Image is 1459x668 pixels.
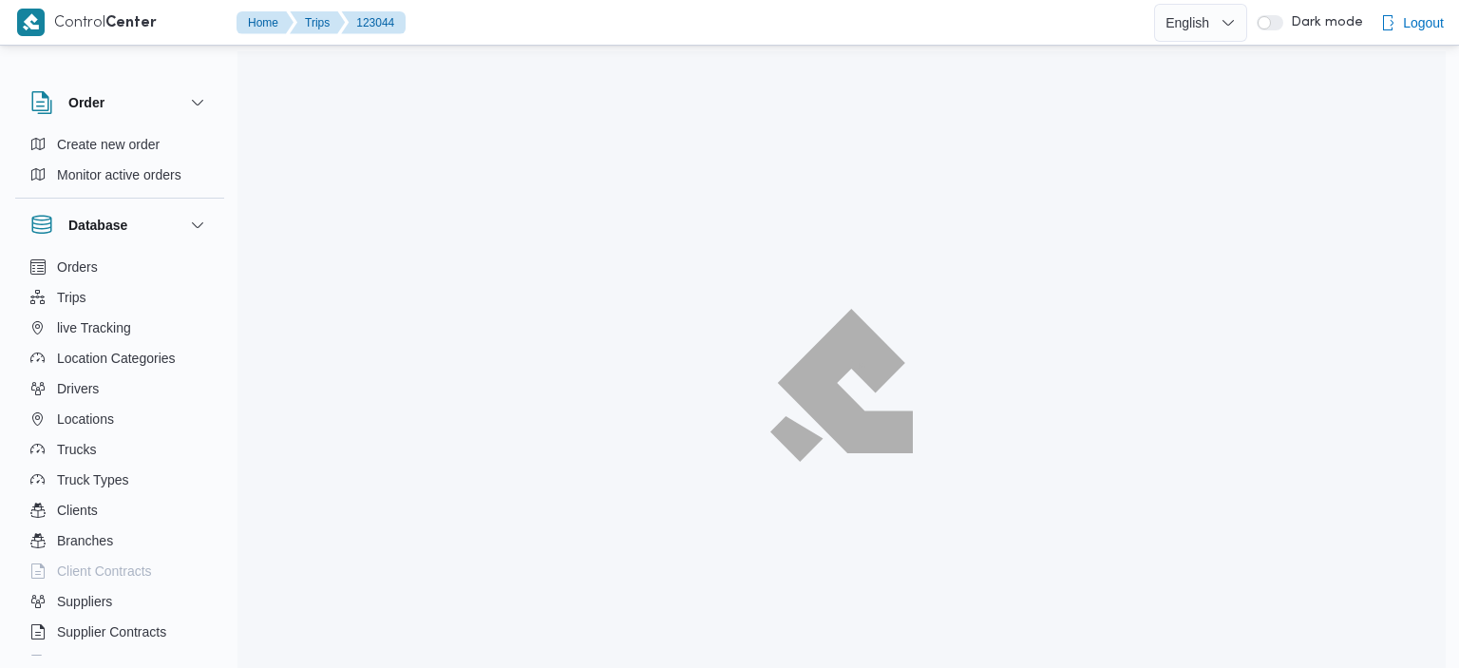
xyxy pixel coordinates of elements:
button: Branches [23,525,217,556]
button: Locations [23,404,217,434]
button: Clients [23,495,217,525]
div: Database [15,252,224,663]
div: Order [15,129,224,198]
button: Database [30,214,209,237]
button: Trips [290,11,345,34]
button: Drivers [23,373,217,404]
span: Trucks [57,438,96,461]
button: Monitor active orders [23,160,217,190]
button: Client Contracts [23,556,217,586]
span: Clients [57,499,98,522]
button: Create new order [23,129,217,160]
button: Suppliers [23,586,217,617]
button: Order [30,91,209,114]
span: Supplier Contracts [57,620,166,643]
span: live Tracking [57,316,131,339]
h3: Order [68,91,104,114]
h3: Database [68,214,127,237]
span: Location Categories [57,347,176,370]
iframe: chat widget [19,592,80,649]
button: 123044 [341,11,406,34]
span: Dark mode [1283,15,1363,30]
button: Supplier Contracts [23,617,217,647]
img: X8yXhbKr1z7QwAAAABJRU5ErkJggg== [17,9,45,36]
button: Logout [1373,4,1451,42]
img: ILLA Logo [780,319,903,451]
span: Orders [57,256,98,278]
span: Monitor active orders [57,163,181,186]
span: Suppliers [57,590,112,613]
span: Client Contracts [57,560,152,582]
button: live Tracking [23,313,217,343]
span: Locations [57,408,114,430]
span: Create new order [57,133,160,156]
button: Home [237,11,294,34]
button: Location Categories [23,343,217,373]
button: Orders [23,252,217,282]
span: Trips [57,286,86,309]
button: Truck Types [23,465,217,495]
span: Drivers [57,377,99,400]
b: Center [105,16,157,30]
button: Trucks [23,434,217,465]
span: Branches [57,529,113,552]
button: Trips [23,282,217,313]
span: Logout [1403,11,1444,34]
span: Truck Types [57,468,128,491]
